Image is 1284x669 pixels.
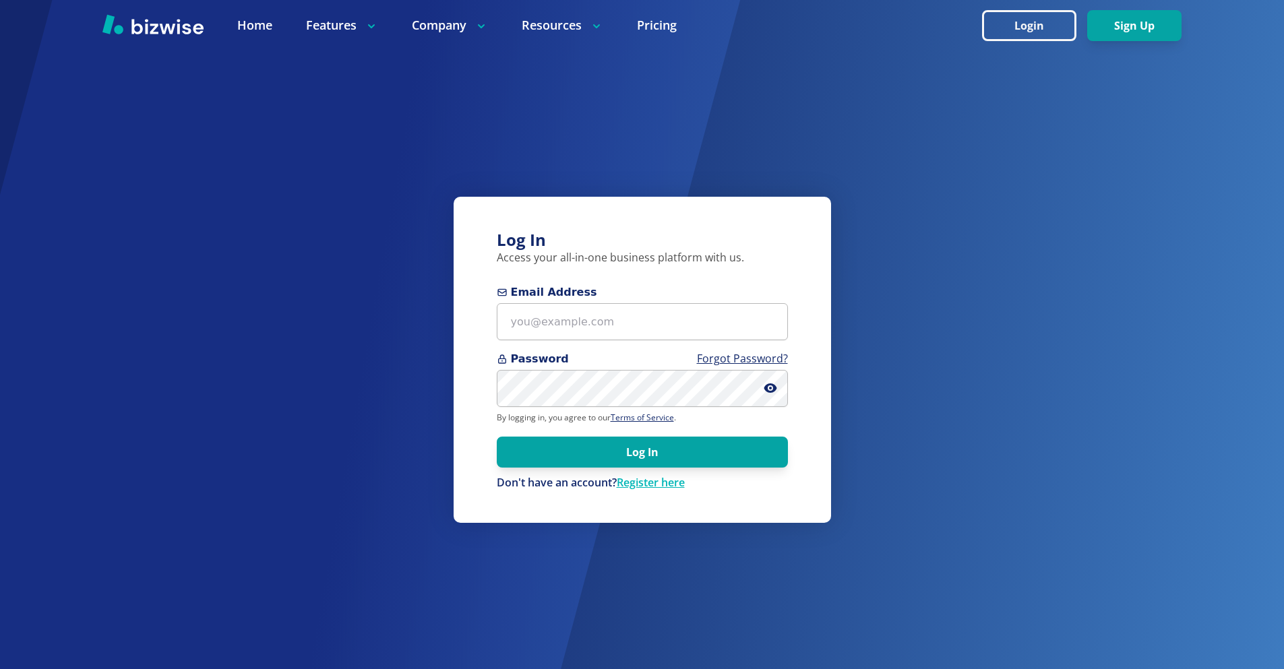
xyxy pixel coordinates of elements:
[412,17,488,34] p: Company
[237,17,272,34] a: Home
[1087,10,1182,41] button: Sign Up
[497,476,788,490] p: Don't have an account?
[982,10,1076,41] button: Login
[611,412,674,423] a: Terms of Service
[497,412,788,423] p: By logging in, you agree to our .
[497,251,788,265] p: Access your all-in-one business platform with us.
[497,284,788,300] span: Email Address
[522,17,603,34] p: Resources
[306,17,378,34] p: Features
[497,303,788,340] input: you@example.com
[497,351,788,367] span: Password
[1087,20,1182,32] a: Sign Up
[102,14,204,34] img: Bizwise Logo
[982,20,1087,32] a: Login
[497,229,788,251] h3: Log In
[617,475,685,490] a: Register here
[497,476,788,490] div: Don't have an account?Register here
[497,437,788,468] button: Log In
[637,17,677,34] a: Pricing
[697,351,788,366] a: Forgot Password?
